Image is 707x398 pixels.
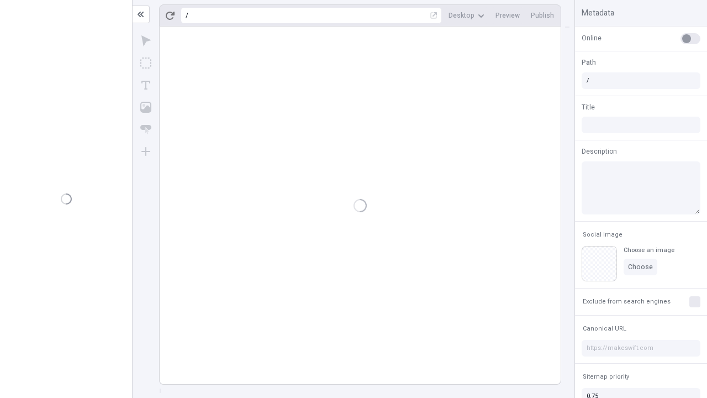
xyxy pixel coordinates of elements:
button: Choose [624,259,657,275]
button: Exclude from search engines [581,295,673,308]
input: https://makeswift.com [582,340,700,357]
span: Social Image [583,231,622,239]
span: Title [582,102,595,112]
div: / [186,11,188,20]
div: Choose an image [624,246,674,254]
span: Choose [628,263,653,271]
span: Exclude from search engines [583,297,671,306]
span: Sitemap priority [583,373,629,381]
button: Button [136,119,156,139]
button: Image [136,97,156,117]
button: Text [136,75,156,95]
button: Canonical URL [581,322,629,336]
button: Box [136,53,156,73]
button: Social Image [581,228,625,242]
span: Online [582,33,602,43]
span: Publish [531,11,554,20]
span: Path [582,57,596,67]
span: Description [582,146,617,156]
button: Preview [491,7,524,24]
button: Publish [526,7,558,24]
span: Preview [495,11,520,20]
button: Desktop [444,7,489,24]
button: Sitemap priority [581,370,631,384]
span: Desktop [449,11,474,20]
span: Canonical URL [583,324,626,333]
